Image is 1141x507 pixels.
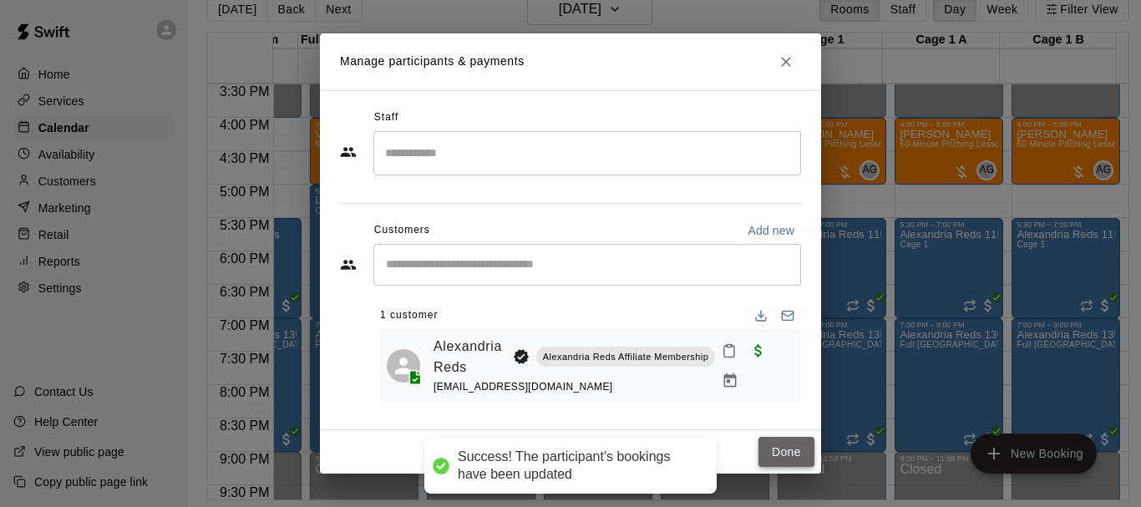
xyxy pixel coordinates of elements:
p: Manage participants & payments [340,53,525,70]
span: Staff [374,104,398,131]
div: Alexandria Reds [387,349,420,383]
button: Mark attendance [715,337,743,365]
button: Add new [741,217,801,244]
span: [EMAIL_ADDRESS][DOMAIN_NAME] [434,381,613,393]
a: Alexandria Reds [434,336,506,378]
span: 1 customer [380,302,438,329]
button: Done [758,437,814,468]
button: Download list [748,302,774,329]
p: Add new [748,222,794,239]
button: Close [771,47,801,77]
button: Manage bookings & payment [715,366,745,396]
p: Alexandria Reds Affiliate Membership [543,350,708,364]
svg: Booking Owner [513,348,530,365]
div: Success! The participant's bookings have been updated [458,449,700,484]
span: Paid with Credit [743,342,773,357]
svg: Customers [340,256,357,273]
button: Email participants [774,302,801,329]
svg: Staff [340,144,357,160]
div: Start typing to search customers... [373,244,801,286]
div: Search staff [373,131,801,175]
span: Customers [374,217,430,244]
